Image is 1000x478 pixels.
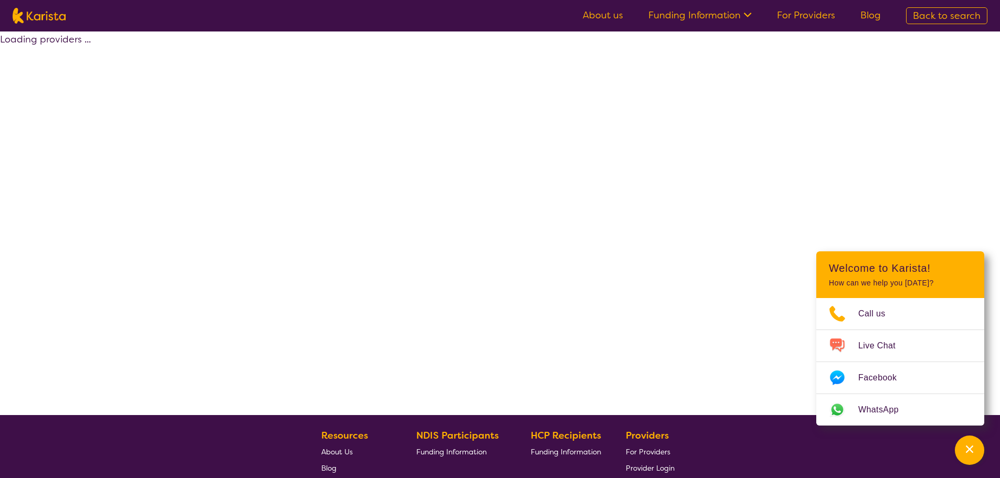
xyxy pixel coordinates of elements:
[955,435,984,465] button: Channel Menu
[321,429,368,442] b: Resources
[906,7,987,24] a: Back to search
[416,429,499,442] b: NDIS Participants
[626,463,675,473] span: Provider Login
[531,447,601,456] span: Funding Information
[913,9,981,22] span: Back to search
[816,251,984,426] div: Channel Menu
[626,443,675,460] a: For Providers
[858,338,908,354] span: Live Chat
[416,443,507,460] a: Funding Information
[829,262,972,274] h2: Welcome to Karista!
[13,8,66,24] img: Karista logo
[626,447,670,456] span: For Providers
[860,9,881,22] a: Blog
[626,429,669,442] b: Providers
[777,9,835,22] a: For Providers
[816,298,984,426] ul: Choose channel
[321,463,336,473] span: Blog
[816,394,984,426] a: Web link opens in a new tab.
[626,460,675,476] a: Provider Login
[531,443,601,460] a: Funding Information
[416,447,487,456] span: Funding Information
[858,402,911,418] span: WhatsApp
[321,460,392,476] a: Blog
[321,447,353,456] span: About Us
[531,429,601,442] b: HCP Recipients
[858,306,898,322] span: Call us
[648,9,752,22] a: Funding Information
[829,279,972,288] p: How can we help you [DATE]?
[583,9,623,22] a: About us
[321,443,392,460] a: About Us
[858,370,909,386] span: Facebook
